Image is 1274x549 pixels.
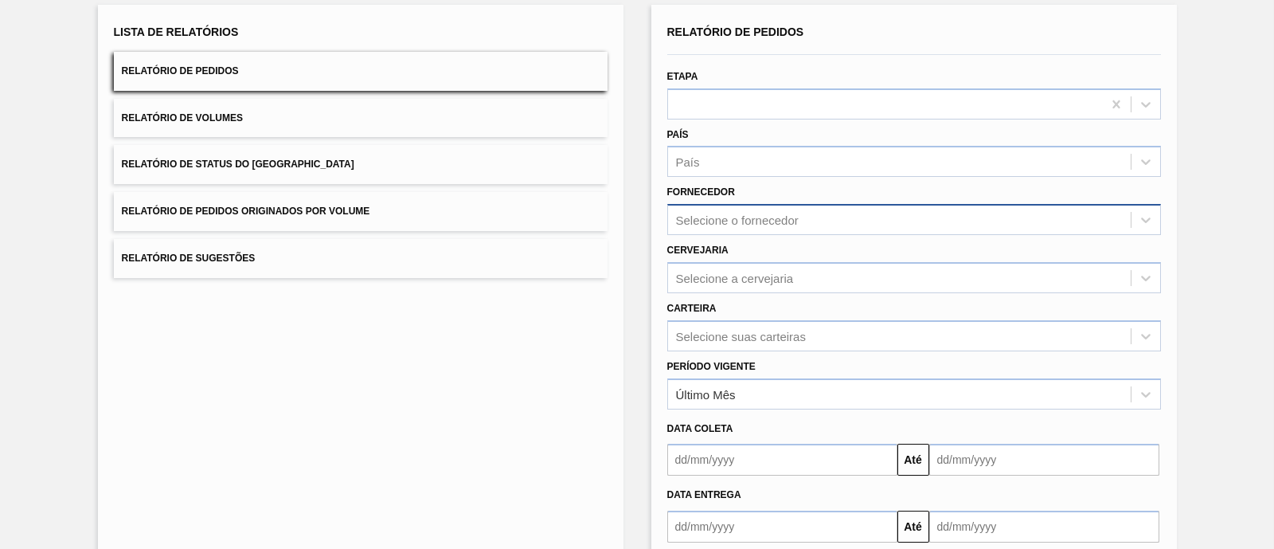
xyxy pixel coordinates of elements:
[667,245,729,256] label: Cervejaria
[667,25,804,38] span: Relatório de Pedidos
[114,192,608,231] button: Relatório de Pedidos Originados por Volume
[667,129,689,140] label: País
[122,112,243,124] span: Relatório de Volumes
[122,253,256,264] span: Relatório de Sugestões
[114,25,239,38] span: Lista de Relatórios
[676,155,700,169] div: País
[897,444,929,476] button: Até
[897,511,929,543] button: Até
[676,329,806,343] div: Selecione suas carteiras
[667,71,698,82] label: Etapa
[676,214,799,227] div: Selecione o fornecedor
[676,387,736,401] div: Último Mês
[667,511,897,543] input: dd/mm/yyyy
[114,239,608,278] button: Relatório de Sugestões
[122,65,239,76] span: Relatório de Pedidos
[676,271,794,284] div: Selecione a cervejaria
[114,145,608,184] button: Relatório de Status do [GEOGRAPHIC_DATA]
[114,52,608,91] button: Relatório de Pedidos
[667,303,717,314] label: Carteira
[667,361,756,372] label: Período Vigente
[122,159,354,170] span: Relatório de Status do [GEOGRAPHIC_DATA]
[929,444,1159,476] input: dd/mm/yyyy
[929,511,1159,543] input: dd/mm/yyyy
[122,206,370,217] span: Relatório de Pedidos Originados por Volume
[667,444,897,476] input: dd/mm/yyyy
[667,423,733,434] span: Data coleta
[114,99,608,138] button: Relatório de Volumes
[667,489,741,500] span: Data entrega
[667,186,735,198] label: Fornecedor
